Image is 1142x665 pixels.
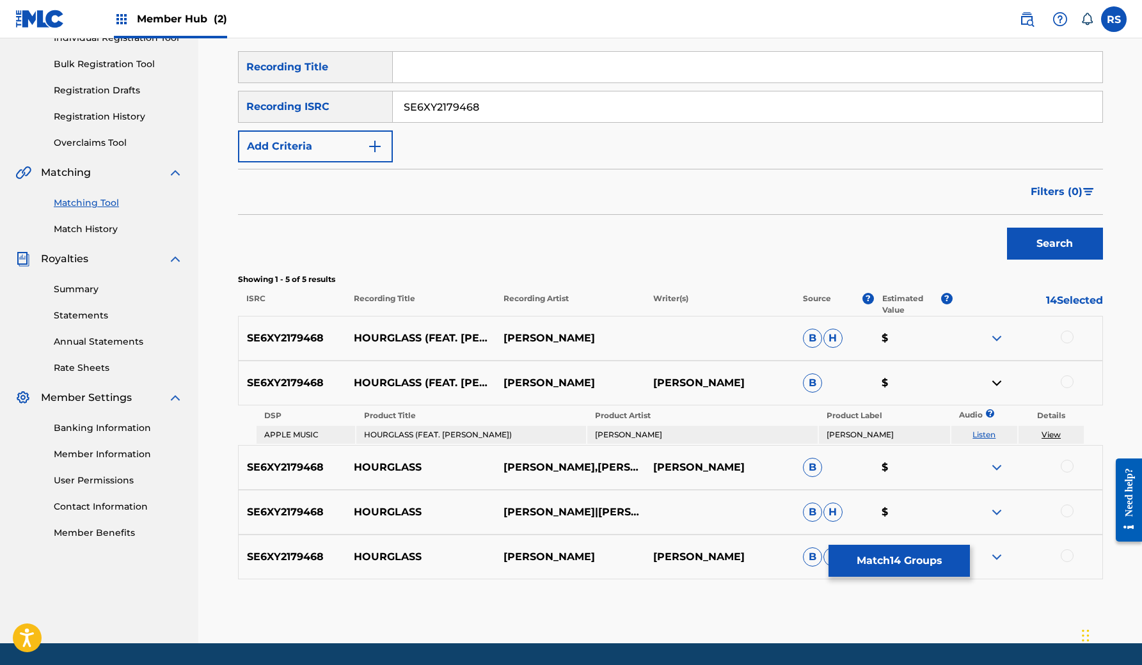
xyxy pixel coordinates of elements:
a: Annual Statements [54,335,183,348]
div: Help [1047,6,1073,32]
img: 9d2ae6d4665cec9f34b9.svg [367,139,383,154]
button: Search [1007,228,1103,260]
a: Summary [54,283,183,296]
div: Drag [1082,616,1090,655]
p: Recording Title [345,293,495,316]
span: Matching [41,165,91,180]
img: expand [168,390,183,405]
a: Contact Information [54,500,183,513]
p: HOURGLASS [345,460,495,475]
a: Public Search [1014,6,1040,32]
img: help [1052,12,1068,27]
p: Estimated Value [882,293,941,316]
a: Overclaims Tool [54,136,183,150]
div: Notifications [1081,13,1093,26]
iframe: Resource Center [1106,448,1142,553]
td: APPLE MUSIC [257,426,355,444]
span: B [803,458,822,477]
button: Add Criteria [238,130,393,162]
img: expand [989,505,1004,520]
a: Registration History [54,110,183,123]
p: SE6XY2179468 [239,505,346,520]
p: Showing 1 - 5 of 5 results [238,274,1103,285]
p: SE6XY2179468 [239,331,346,346]
span: B [803,373,822,393]
button: Match14 Groups [829,545,970,577]
p: SE6XY2179468 [239,460,346,475]
a: Registration Drafts [54,84,183,97]
img: expand [989,460,1004,475]
img: expand [168,251,183,267]
img: MLC Logo [15,10,65,28]
td: [PERSON_NAME] [587,426,817,444]
img: expand [989,331,1004,346]
span: B [803,503,822,522]
a: Match History [54,223,183,236]
iframe: Chat Widget [1078,604,1142,665]
a: View [1042,430,1061,439]
p: [PERSON_NAME] [495,331,645,346]
p: $ [873,505,953,520]
span: Member Hub [137,12,227,26]
span: Member Settings [41,390,132,405]
p: [PERSON_NAME] [645,460,795,475]
p: $ [873,331,953,346]
img: filter [1083,188,1094,196]
a: Member Benefits [54,526,183,540]
p: SE6XY2179468 [239,375,346,391]
span: ? [941,293,953,304]
a: Member Information [54,448,183,461]
span: H [823,329,843,348]
td: [PERSON_NAME] [819,426,950,444]
p: Source [803,293,831,316]
p: [PERSON_NAME],[PERSON_NAME] [495,460,645,475]
span: Royalties [41,251,88,267]
p: [PERSON_NAME] [495,375,645,391]
span: B [803,329,822,348]
img: search [1019,12,1035,27]
p: SE6XY2179468 [239,549,346,565]
td: HOURGLASS (FEAT. [PERSON_NAME]) [356,426,586,444]
a: Statements [54,309,183,322]
img: Matching [15,165,31,180]
div: User Menu [1101,6,1127,32]
th: Product Title [356,407,586,425]
a: Bulk Registration Tool [54,58,183,71]
span: H [823,547,843,567]
span: B [803,547,822,567]
th: Details [1019,407,1084,425]
p: [PERSON_NAME] [645,375,795,391]
p: HOURGLASS (FEAT. [PERSON_NAME]) [345,375,495,391]
p: HOURGLASS [345,549,495,565]
img: Top Rightsholders [114,12,129,27]
span: (2) [214,13,227,25]
span: Filters ( 0 ) [1031,184,1083,199]
span: H [823,503,843,522]
img: expand [168,165,183,180]
a: User Permissions [54,474,183,487]
p: [PERSON_NAME]|[PERSON_NAME] [495,505,645,520]
img: Royalties [15,251,31,267]
a: Matching Tool [54,196,183,210]
img: contract [989,375,1004,391]
img: Member Settings [15,390,31,405]
th: Product Artist [587,407,817,425]
p: 14 Selected [953,293,1102,316]
a: Listen [972,430,995,439]
p: Recording Artist [495,293,645,316]
p: HOURGLASS [345,505,495,520]
p: [PERSON_NAME] [645,549,795,565]
th: DSP [257,407,355,425]
p: Audio [951,409,967,421]
p: Writer(s) [645,293,795,316]
span: ? [862,293,874,304]
a: Rate Sheets [54,361,183,375]
p: $ [873,375,953,391]
button: Filters (0) [1023,176,1103,208]
th: Product Label [819,407,950,425]
p: [PERSON_NAME] [495,549,645,565]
